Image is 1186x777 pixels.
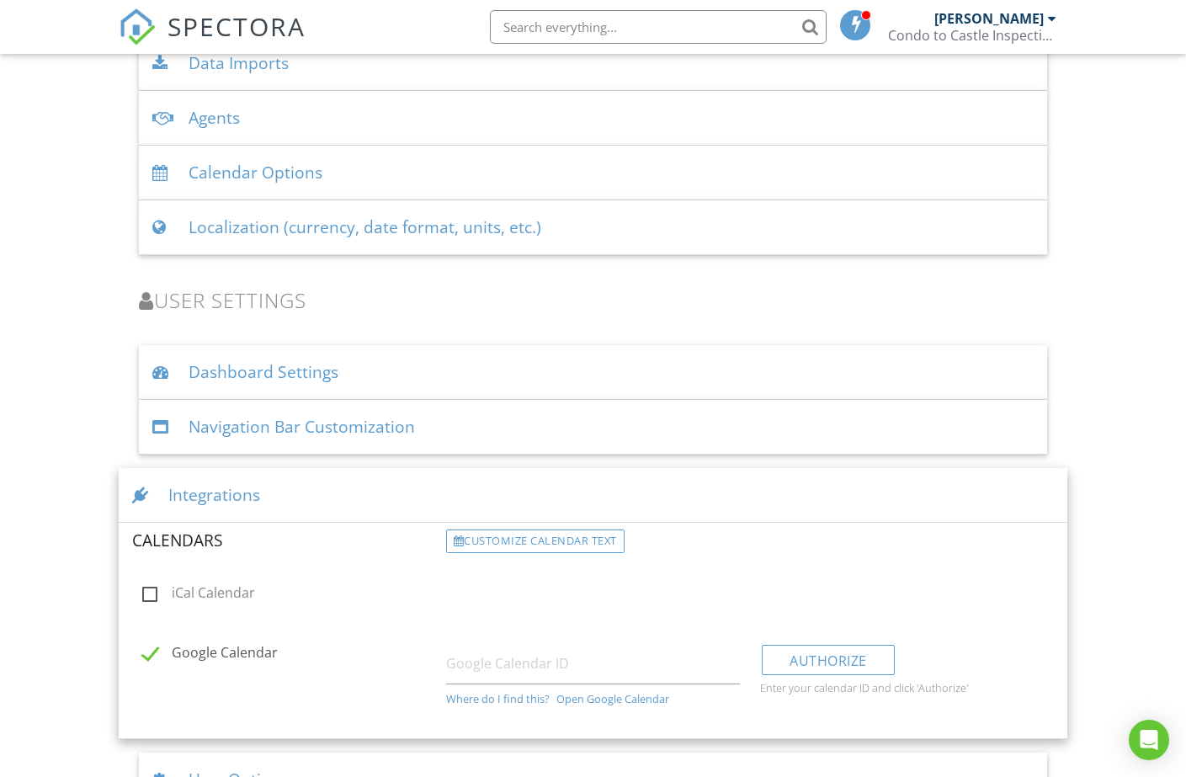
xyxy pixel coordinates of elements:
label: Google Calendar [142,645,436,666]
a: SPECTORA [119,23,306,58]
div: Localization (currency, date format, units, etc.) [139,200,1047,255]
div: Where do I find this? [446,692,550,705]
span: SPECTORA [168,8,306,44]
h4: Calendars [132,530,426,551]
div: Open Intercom Messenger [1129,720,1169,760]
div: Data Imports [139,36,1047,91]
div: Calendar Options [139,146,1047,200]
div: Enter your calendar ID and click 'Authorize' [760,681,968,695]
div: Authorize [762,645,895,675]
div: Integrations [119,468,1067,523]
img: The Best Home Inspection Software - Spectora [119,8,156,45]
div: Agents [139,91,1047,146]
input: Google Calendar ID [446,643,740,684]
div: Condo to Castle Inspections LLC [888,27,1056,44]
h3: User Settings [139,289,1047,311]
input: Search everything... [490,10,827,44]
a: Open Google Calendar [556,692,669,705]
div: Dashboard Settings [139,345,1047,400]
div: Customize calendar text [446,530,625,553]
label: iCal Calendar [142,585,436,606]
div: Navigation Bar Customization [139,400,1047,455]
div: [PERSON_NAME] [934,10,1044,27]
